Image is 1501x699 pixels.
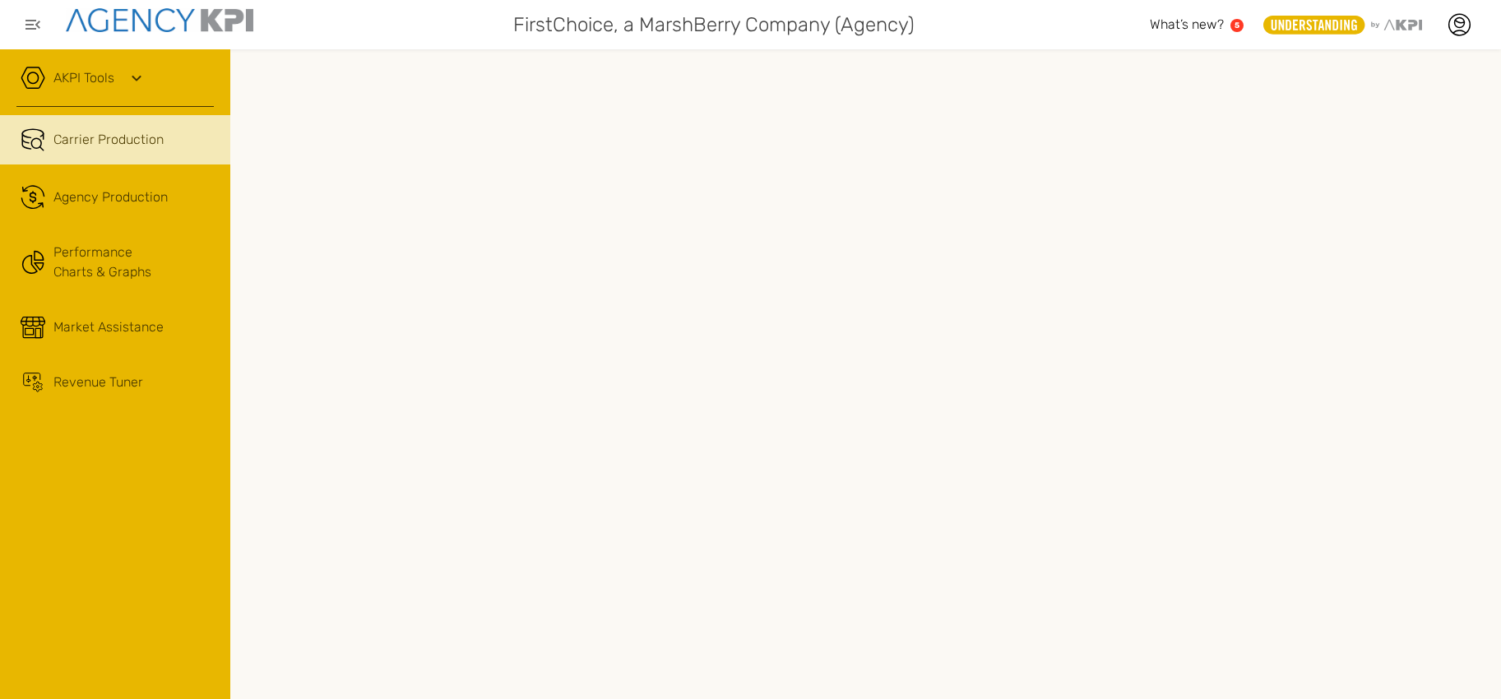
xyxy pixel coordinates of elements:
[513,10,915,39] span: FirstChoice, a MarshBerry Company (Agency)
[53,187,168,207] span: Agency Production
[1230,19,1244,32] a: 5
[66,8,253,32] img: agencykpi-logo-550x69-2d9e3fa8.png
[53,373,143,392] div: Revenue Tuner
[1235,21,1239,30] text: 5
[53,130,164,150] span: Carrier Production
[53,68,114,88] a: AKPI Tools
[1150,16,1224,32] span: What’s new?
[53,317,164,337] div: Market Assistance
